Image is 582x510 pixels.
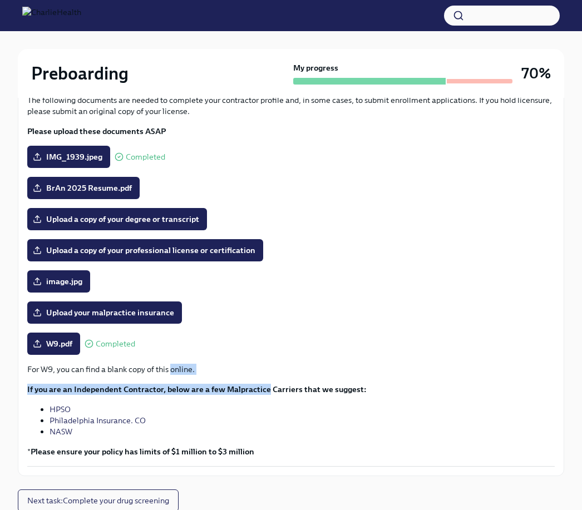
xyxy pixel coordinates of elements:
[27,127,166,137] strong: Please upload these documents ASAP
[31,62,129,85] h2: Preboarding
[293,62,338,73] strong: My progress
[50,416,146,426] a: Philadelphia Insurance. CO
[27,209,207,231] label: Upload a copy of your degree or transcript
[27,496,169,507] span: Next task : Complete your drug screening
[27,302,182,324] label: Upload your malpractice insurance
[22,7,81,24] img: CharlieHealth
[35,183,132,194] span: BrAn 2025 Resume.pdf
[35,245,255,256] span: Upload a copy of your professional license or certification
[35,214,199,225] span: Upload a copy of your degree or transcript
[35,152,102,163] span: IMG_1939.jpeg
[27,177,140,200] label: BrAn 2025 Resume.pdf
[96,340,135,349] span: Completed
[27,240,263,262] label: Upload a copy of your professional license or certification
[35,339,72,350] span: W9.pdf
[27,385,367,395] strong: If you are an Independent Contractor, below are a few Malpractice Carriers that we suggest:
[521,63,551,83] h3: 70%
[50,405,71,415] a: HPSO
[31,447,254,457] strong: Please ensure your policy has limits of $1 million to $3 million
[35,308,174,319] span: Upload your malpractice insurance
[27,333,80,355] label: W9.pdf
[50,427,72,437] a: NASW
[27,271,90,293] label: image.jpg
[126,154,165,162] span: Completed
[35,276,82,288] span: image.jpg
[27,146,110,169] label: IMG_1939.jpeg
[27,364,555,375] p: For W9, you can find a blank copy of this online.
[27,95,555,117] p: The following documents are needed to complete your contractor profile and, in some cases, to sub...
